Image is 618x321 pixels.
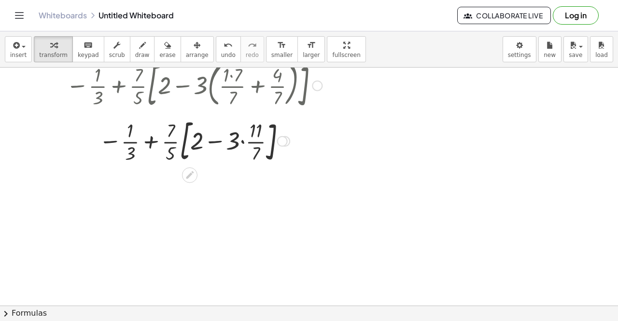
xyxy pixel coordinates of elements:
[84,40,93,51] i: keyboard
[332,52,360,58] span: fullscreen
[181,36,214,62] button: arrange
[595,52,608,58] span: load
[159,52,175,58] span: erase
[303,52,320,58] span: larger
[78,52,99,58] span: keypad
[307,40,316,51] i: format_size
[104,36,130,62] button: scrub
[327,36,365,62] button: fullscreen
[72,36,104,62] button: keyboardkeypad
[5,36,32,62] button: insert
[553,6,599,25] button: Log in
[135,52,150,58] span: draw
[544,52,556,58] span: new
[503,36,536,62] button: settings
[457,7,551,24] button: Collaborate Live
[39,52,68,58] span: transform
[10,52,27,58] span: insert
[216,36,241,62] button: undoundo
[12,8,27,23] button: Toggle navigation
[508,52,531,58] span: settings
[130,36,155,62] button: draw
[240,36,264,62] button: redoredo
[182,167,197,183] div: Edit math
[266,36,298,62] button: format_sizesmaller
[277,40,286,51] i: format_size
[465,11,543,20] span: Collaborate Live
[563,36,588,62] button: save
[569,52,582,58] span: save
[109,52,125,58] span: scrub
[224,40,233,51] i: undo
[248,40,257,51] i: redo
[221,52,236,58] span: undo
[34,36,73,62] button: transform
[154,36,181,62] button: erase
[590,36,613,62] button: load
[246,52,259,58] span: redo
[186,52,209,58] span: arrange
[297,36,325,62] button: format_sizelarger
[538,36,562,62] button: new
[271,52,293,58] span: smaller
[39,11,87,20] a: Whiteboards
